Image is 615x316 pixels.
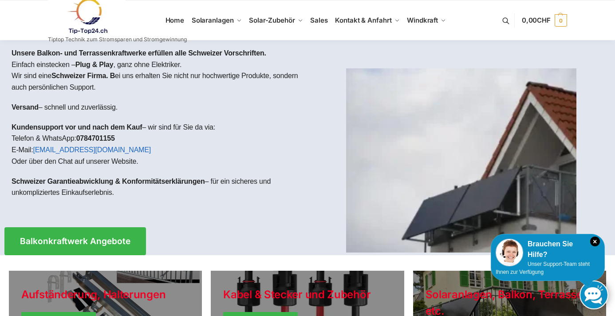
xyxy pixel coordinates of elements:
strong: Kundensupport vor und nach dem Kauf [12,123,142,131]
span: Balkonkraftwerk Angebote [20,237,130,245]
span: CHF [537,16,551,24]
a: [EMAIL_ADDRESS][DOMAIN_NAME] [33,146,151,154]
img: Home 1 [346,68,576,253]
span: Unser Support-Team steht Ihnen zur Verfügung [496,261,590,275]
p: Wir sind eine ei uns erhalten Sie nicht nur hochwertige Produkte, sondern auch persönlichen Support. [12,70,300,93]
span: 0 [555,14,567,27]
strong: Schweizer Garantieabwicklung & Konformitätserklärungen [12,178,205,185]
strong: Unsere Balkon- und Terrassenkraftwerke erfüllen alle Schweizer Vorschriften. [12,49,266,57]
span: Sales [310,16,328,24]
span: 0,00 [522,16,551,24]
p: Tiptop Technik zum Stromsparen und Stromgewinnung [48,37,187,42]
a: Solaranlagen [188,0,245,40]
strong: Schweizer Firma. B [51,72,115,79]
span: Kontakt & Anfahrt [335,16,391,24]
strong: Versand [12,103,39,111]
strong: Plug & Play [75,61,114,68]
span: Windkraft [407,16,438,24]
p: – schnell und zuverlässig. [12,102,300,113]
a: 0,00CHF 0 [522,7,567,34]
div: Einfach einstecken – , ganz ohne Elektriker. [4,40,307,214]
i: Schließen [590,237,600,246]
a: Kontakt & Anfahrt [331,0,403,40]
div: Brauchen Sie Hilfe? [496,239,600,260]
a: Sales [307,0,331,40]
a: Balkonkraftwerk Angebote [4,227,146,255]
p: – für ein sicheres und unkompliziertes Einkaufserlebnis. [12,176,300,198]
span: Solar-Zubehör [249,16,295,24]
p: – wir sind für Sie da via: Telefon & WhatsApp: E-Mail: Oder über den Chat auf unserer Website. [12,122,300,167]
img: Customer service [496,239,523,266]
span: Solaranlagen [192,16,234,24]
a: Windkraft [403,0,450,40]
strong: 0784701155 [76,134,115,142]
a: Solar-Zubehör [245,0,307,40]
